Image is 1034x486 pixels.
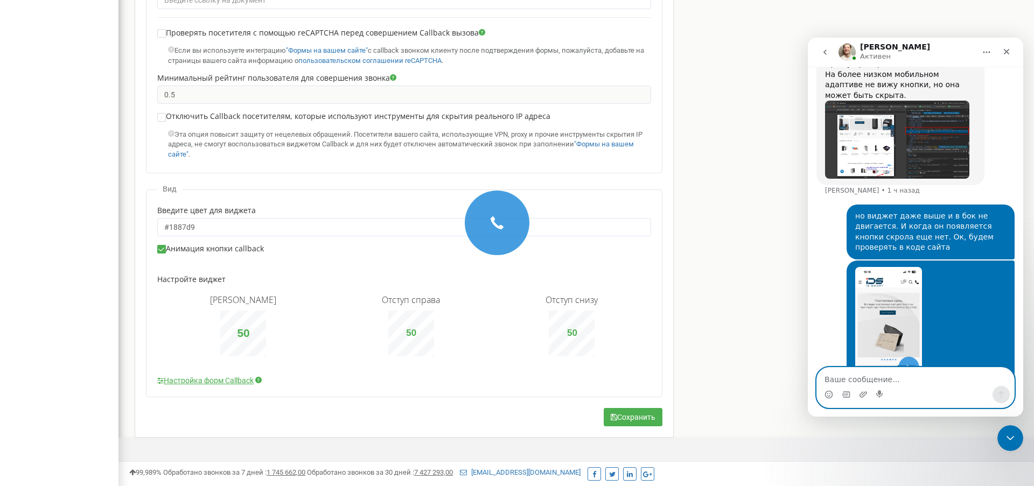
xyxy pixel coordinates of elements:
[9,223,207,440] div: Османов говорит…
[17,353,25,361] button: Средство выбора эмодзи
[997,425,1023,451] iframe: Intercom live chat
[47,173,198,215] div: но виджет даже выше и в бок не двигается. И когда он появляется кнопки скрола еще нет. Ок, будем ...
[382,295,440,305] label: Отступ справа
[546,295,598,305] label: Отступ снизу
[808,38,1023,417] iframe: Intercom live chat
[157,275,226,284] label: Настройте виджет
[163,468,305,476] span: Обработано звонков за 7 дней :
[168,46,651,66] div: Если вы используете интеграцию с callback звонком клиенту после подтверждения формы, пожалуйста, ...
[68,353,77,361] button: Start recording
[210,295,276,305] label: [PERSON_NAME]
[39,167,207,222] div: но виджет даже выше и в бок не двигается. И когда он появляется кнопки скрола еще нет. Ок, будем ...
[157,218,651,236] input: Введите цвет, например #4caf50
[286,46,368,54] a: "Формы на вашем сайте"
[157,29,485,43] label: Проверять посетителя с помощью reCAPTCHA перед совершением Callback вызова
[157,244,264,253] label: Анимация кнопки callback
[34,353,43,361] button: Средство выбора GIF-файла
[157,375,254,386] a: Настройка форм Callback
[307,468,453,476] span: Обработано звонков за 30 дней :
[157,112,550,126] label: Отключить Callback посетителям, которые используют инструменты для скрытия реального IP адреса
[163,185,177,194] p: Вид
[9,330,206,348] textarea: Ваше сообщение...
[414,468,453,476] u: 7 427 293,00
[168,130,651,160] div: Эта опция повысит защиту от нецелевых обращений. Посетители вашего сайта, использующие VPN, proxy...
[168,140,634,158] a: "Формы на вашем сайте"
[185,348,202,365] button: Отправить сообщение…
[267,468,305,476] u: 1 745 662,00
[129,468,162,476] span: 99,989%
[51,353,60,361] button: Добавить вложение
[460,468,581,476] a: [EMAIL_ADDRESS][DOMAIN_NAME]
[9,167,207,223] div: Османов говорит…
[17,150,112,156] div: [PERSON_NAME] • 1 ч назад
[604,408,662,426] button: Сохранить
[298,57,442,65] a: пользовательском соглашении reCAPTCHA
[157,74,396,83] label: Минимальный рейтинг пользователя для совершения звонка
[157,206,256,215] label: Введите цвет для виджета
